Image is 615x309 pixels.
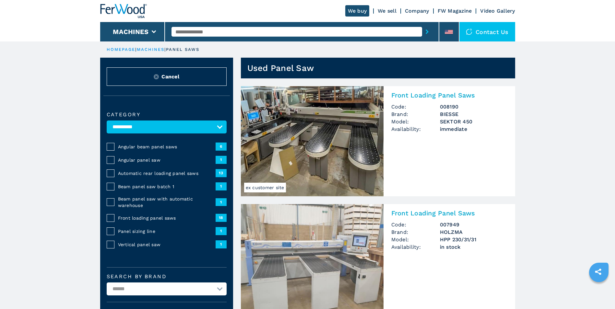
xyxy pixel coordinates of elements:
[391,91,507,99] h2: Front Loading Panel Saws
[345,5,370,17] a: We buy
[216,198,227,206] span: 1
[241,86,384,196] img: Front Loading Panel Saws BIESSE SEKTOR 450
[137,47,165,52] a: machines
[378,8,396,14] a: We sell
[135,47,136,52] span: |
[216,240,227,248] span: 1
[118,157,216,163] span: Angular panel saw
[391,209,507,217] h2: Front Loading Panel Saws
[440,110,507,118] h3: BIESSE
[391,236,440,243] span: Model:
[216,156,227,164] span: 1
[440,103,507,110] h3: 008190
[100,4,147,18] img: Ferwood
[440,125,507,133] span: immediate
[107,274,227,279] label: Search by brand
[391,125,440,133] span: Availability:
[247,63,314,73] h1: Used Panel Saw
[440,243,507,251] span: in stock
[216,143,227,150] span: 6
[480,8,515,14] a: Video Gallery
[440,221,507,228] h3: 007949
[244,183,286,192] span: ex customer site
[440,236,507,243] h3: HPP 230/31/31
[161,73,179,80] span: Cancel
[391,221,440,228] span: Code:
[107,47,136,52] a: HOMEPAGE
[118,241,216,248] span: Vertical panel saw
[216,214,227,222] span: 18
[459,22,515,41] div: Contact us
[118,196,216,209] span: Beam panel saw with automatic warehouse
[405,8,429,14] a: Company
[590,264,606,280] a: sharethis
[216,182,227,190] span: 1
[216,227,227,235] span: 1
[164,47,166,52] span: |
[118,143,216,150] span: Angular beam panel saws
[118,183,216,190] span: Beam panel saw batch 1
[118,170,216,177] span: Automatic rear loading panel saws
[391,243,440,251] span: Availability:
[391,118,440,125] span: Model:
[107,112,227,117] label: Category
[391,103,440,110] span: Code:
[438,8,472,14] a: FW Magazine
[391,110,440,118] span: Brand:
[440,228,507,236] h3: HOLZMA
[216,169,227,177] span: 13
[440,118,507,125] h3: SEKTOR 450
[241,86,515,196] a: Front Loading Panel Saws BIESSE SEKTOR 450ex customer siteFront Loading Panel SawsCode:008190Bran...
[166,47,200,52] p: panel saws
[466,29,472,35] img: Contact us
[118,228,216,235] span: Panel sizing line
[391,228,440,236] span: Brand:
[154,74,159,79] img: Reset
[107,67,227,86] button: ResetCancel
[422,24,432,39] button: submit-button
[118,215,216,221] span: Front loading panel saws
[113,28,148,36] button: Machines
